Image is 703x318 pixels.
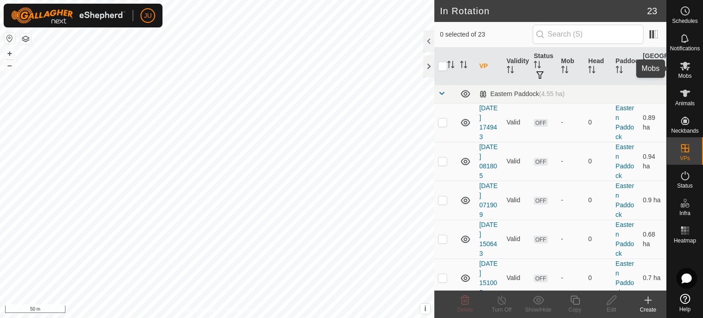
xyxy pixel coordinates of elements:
th: Validity [503,48,530,85]
td: 0.94 ha [639,142,666,181]
a: [DATE] 081805 [479,143,498,179]
td: 0 [584,142,612,181]
span: i [424,305,426,313]
th: VP [476,48,503,85]
a: Contact Us [226,306,253,314]
td: Valid [503,103,530,142]
td: Valid [503,259,530,297]
td: 0 [584,220,612,259]
div: Turn Off [483,306,520,314]
th: [GEOGRAPHIC_DATA] Area [639,48,666,85]
span: Help [679,307,691,312]
span: Animals [675,101,695,106]
span: OFF [534,236,547,243]
span: Heatmap [674,238,696,243]
td: Valid [503,181,530,220]
p-sorticon: Activate to sort [588,67,595,75]
div: - [561,195,581,205]
td: 0.89 ha [639,103,666,142]
div: Create [630,306,666,314]
a: Eastern Paddock [616,221,634,257]
span: Infra [679,210,690,216]
a: [DATE] 071909 [479,182,498,218]
a: Eastern Paddock [616,260,634,296]
td: 0 [584,103,612,142]
td: 0.9 ha [639,181,666,220]
span: Delete [457,307,473,313]
th: Status [530,48,557,85]
div: - [561,118,581,127]
th: Head [584,48,612,85]
span: Schedules [672,18,698,24]
span: Status [677,183,692,189]
span: VPs [680,156,690,161]
span: Notifications [670,46,700,51]
div: - [561,273,581,283]
p-sorticon: Activate to sort [616,67,623,75]
p-sorticon: Activate to sort [507,67,514,75]
th: Mob [557,48,585,85]
th: Paddock [612,48,639,85]
p-sorticon: Activate to sort [534,62,541,70]
span: (4.55 ha) [539,90,565,97]
a: Eastern Paddock [616,104,634,140]
button: Map Layers [20,33,31,44]
td: Valid [503,142,530,181]
img: Gallagher Logo [11,7,125,24]
a: [DATE] 151005 [479,260,498,296]
span: Neckbands [671,128,698,134]
span: JU [144,11,151,21]
div: Copy [557,306,593,314]
span: OFF [534,275,547,282]
h2: In Rotation [440,5,647,16]
a: Help [667,290,703,316]
a: Eastern Paddock [616,143,634,179]
td: 0.68 ha [639,220,666,259]
button: Reset Map [4,33,15,44]
span: 23 [647,4,657,18]
a: Privacy Policy [181,306,216,314]
a: Eastern Paddock [616,182,634,218]
button: – [4,60,15,71]
span: OFF [534,158,547,166]
p-sorticon: Activate to sort [643,72,650,79]
div: Edit [593,306,630,314]
span: 0 selected of 23 [440,30,532,39]
p-sorticon: Activate to sort [447,62,454,70]
div: Show/Hide [520,306,557,314]
div: - [561,234,581,244]
span: Mobs [678,73,692,79]
td: 0 [584,259,612,297]
a: [DATE] 150643 [479,221,498,257]
p-sorticon: Activate to sort [561,67,568,75]
div: Eastern Paddock [479,90,565,98]
input: Search (S) [533,25,644,44]
button: i [420,304,430,314]
a: [DATE] 174943 [479,104,498,140]
td: Valid [503,220,530,259]
span: OFF [534,197,547,205]
td: 0.7 ha [639,259,666,297]
span: OFF [534,119,547,127]
div: - [561,156,581,166]
p-sorticon: Activate to sort [460,62,467,70]
button: + [4,48,15,59]
td: 0 [584,181,612,220]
